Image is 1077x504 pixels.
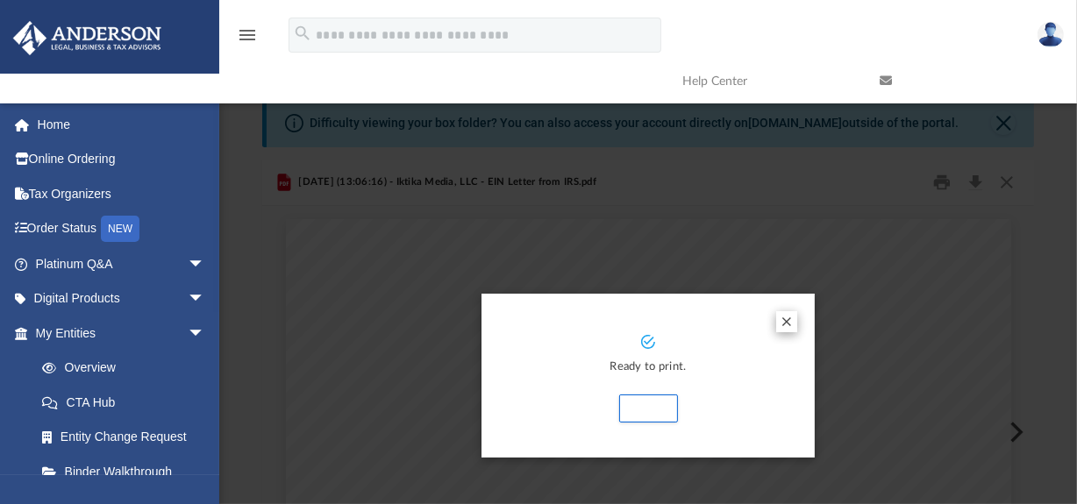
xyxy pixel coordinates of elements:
[237,33,258,46] a: menu
[25,351,232,386] a: Overview
[237,25,258,46] i: menu
[8,21,167,55] img: Anderson Advisors Platinum Portal
[12,281,232,316] a: Digital Productsarrow_drop_down
[12,176,232,211] a: Tax Organizers
[188,281,223,317] span: arrow_drop_down
[669,46,867,116] a: Help Center
[25,454,232,489] a: Binder Walkthrough
[188,316,223,351] span: arrow_drop_down
[25,385,232,420] a: CTA Hub
[12,246,232,281] a: Platinum Q&Aarrow_drop_down
[499,358,797,378] p: Ready to print.
[12,142,232,177] a: Online Ordering
[25,420,232,455] a: Entity Change Request
[101,216,139,242] div: NEW
[1038,22,1064,47] img: User Pic
[619,394,678,422] button: Print
[293,24,312,43] i: search
[12,316,232,351] a: My Entitiesarrow_drop_down
[12,107,232,142] a: Home
[188,246,223,282] span: arrow_drop_down
[12,211,232,247] a: Order StatusNEW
